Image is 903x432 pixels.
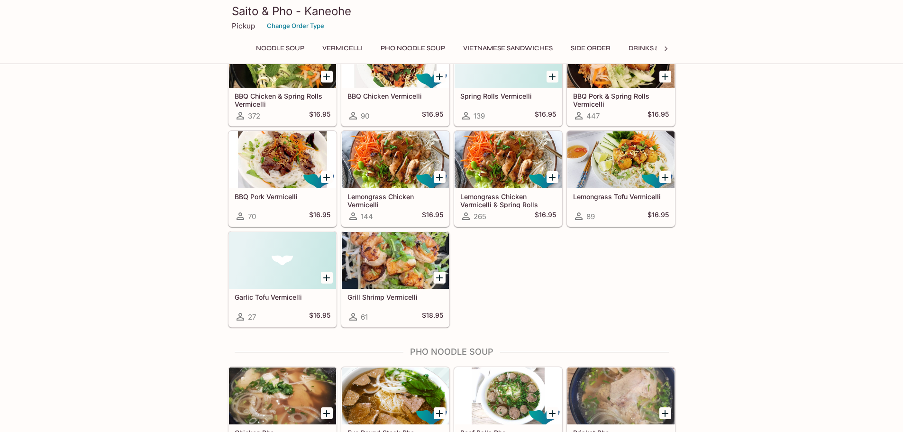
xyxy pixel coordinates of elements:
button: Side Order [566,42,616,55]
h5: $16.95 [648,110,669,121]
p: Pickup [232,21,255,30]
button: Add Beef Balls Pho [547,407,558,419]
div: Chicken Pho [229,368,336,424]
a: Lemongrass Chicken Vermicelli144$16.95 [341,131,449,227]
button: Add Lemongrass Chicken Vermicelli [434,171,446,183]
span: 61 [361,313,368,322]
div: BBQ Chicken Vermicelli [342,31,449,88]
h3: Saito & Pho - Kaneohe [232,4,672,18]
button: Add BBQ Pork Vermicelli [321,171,333,183]
h5: Spring Rolls Vermicelli [460,92,556,100]
a: Lemongrass Chicken Vermicelli & Spring Rolls265$16.95 [454,131,562,227]
h5: $16.95 [535,110,556,121]
button: Noodle Soup [251,42,310,55]
span: 265 [474,212,486,221]
span: 90 [361,111,369,120]
button: Add Eye Round Steak Pho [434,407,446,419]
a: Spring Rolls Vermicelli139$16.95 [454,30,562,126]
span: 139 [474,111,485,120]
button: Add Garlic Tofu Vermicelli [321,272,333,284]
span: 144 [361,212,373,221]
button: Vermicelli [317,42,368,55]
div: Brisket Pho [567,368,675,424]
h5: $16.95 [309,211,330,222]
button: Pho Noodle Soup [375,42,450,55]
button: Add Chicken Pho [321,407,333,419]
div: Garlic Tofu Vermicelli [229,232,336,289]
div: Eye Round Steak Pho [342,368,449,424]
div: BBQ Pork & Spring Rolls Vermicelli [567,31,675,88]
span: 70 [248,212,256,221]
h5: $16.95 [422,211,443,222]
h5: BBQ Chicken & Spring Rolls Vermicelli [235,92,330,108]
h5: Garlic Tofu Vermicelli [235,293,330,301]
button: Drinks & Desserts [623,42,699,55]
h4: Pho Noodle Soup [228,347,675,357]
button: Vietnamese Sandwiches [458,42,558,55]
h5: Lemongrass Tofu Vermicelli [573,193,669,201]
button: Add Lemongrass Tofu Vermicelli [659,171,671,183]
h5: Lemongrass Chicken Vermicelli [347,193,443,208]
h5: $16.95 [648,211,669,222]
a: BBQ Pork Vermicelli70$16.95 [228,131,337,227]
h5: $16.95 [309,110,330,121]
h5: $16.95 [422,110,443,121]
div: BBQ Pork Vermicelli [229,131,336,188]
div: BBQ Chicken & Spring Rolls Vermicelli [229,31,336,88]
a: BBQ Chicken Vermicelli90$16.95 [341,30,449,126]
h5: $16.95 [309,311,330,322]
a: Grill Shrimp Vermicelli61$18.95 [341,231,449,327]
h5: BBQ Chicken Vermicelli [347,92,443,100]
span: 372 [248,111,260,120]
div: Lemongrass Chicken Vermicelli & Spring Rolls [455,131,562,188]
h5: BBQ Pork Vermicelli [235,193,330,201]
button: Add BBQ Chicken Vermicelli [434,71,446,83]
button: Add BBQ Pork & Spring Rolls Vermicelli [659,71,671,83]
h5: BBQ Pork & Spring Rolls Vermicelli [573,92,669,108]
div: Lemongrass Tofu Vermicelli [567,131,675,188]
div: Beef Balls Pho [455,368,562,424]
div: Lemongrass Chicken Vermicelli [342,131,449,188]
h5: $18.95 [422,311,443,322]
a: BBQ Pork & Spring Rolls Vermicelli447$16.95 [567,30,675,126]
button: Add Lemongrass Chicken Vermicelli & Spring Rolls [547,171,558,183]
a: Lemongrass Tofu Vermicelli89$16.95 [567,131,675,227]
span: 89 [586,212,595,221]
h5: $16.95 [535,211,556,222]
div: Grill Shrimp Vermicelli [342,232,449,289]
span: 27 [248,313,256,322]
button: Change Order Type [263,18,328,33]
h5: Lemongrass Chicken Vermicelli & Spring Rolls [460,193,556,208]
button: Add Grill Shrimp Vermicelli [434,272,446,284]
button: Add Spring Rolls Vermicelli [547,71,558,83]
a: Garlic Tofu Vermicelli27$16.95 [228,231,337,327]
h5: Grill Shrimp Vermicelli [347,293,443,301]
span: 447 [586,111,600,120]
a: BBQ Chicken & Spring Rolls Vermicelli372$16.95 [228,30,337,126]
button: Add Brisket Pho [659,407,671,419]
button: Add BBQ Chicken & Spring Rolls Vermicelli [321,71,333,83]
